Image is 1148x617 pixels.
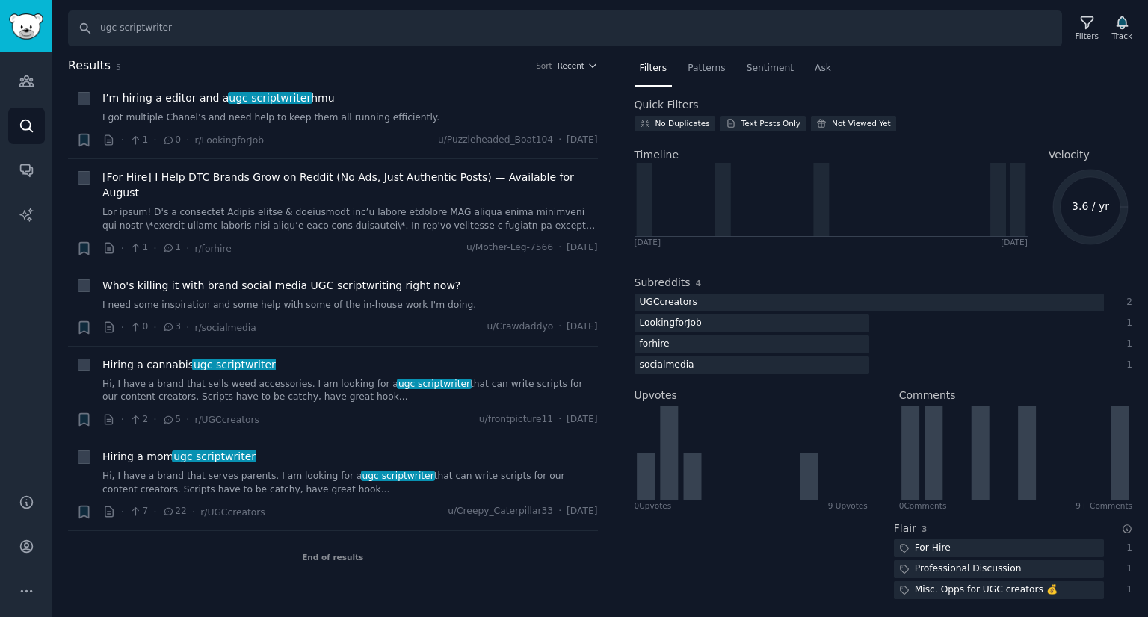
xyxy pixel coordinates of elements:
[102,90,335,106] span: I’m hiring a editor and a hmu
[558,241,561,255] span: ·
[1120,542,1133,555] div: 1
[894,539,956,558] div: For Hire
[655,118,710,128] div: No Duplicates
[1076,500,1132,511] div: 9+ Comments
[129,413,148,427] span: 2
[635,388,677,403] h2: Upvotes
[922,524,927,533] span: 3
[815,62,831,75] span: Ask
[129,320,148,334] span: 0
[567,320,597,334] span: [DATE]
[1076,31,1099,41] div: Filters
[153,320,156,335] span: ·
[567,134,597,147] span: [DATE]
[102,357,276,373] a: Hiring a cannabisugc scriptwriter
[186,412,189,427] span: ·
[102,470,598,496] a: Hi, I have a brand that serves parents. I am looking for augc scriptwriterthat can write scripts ...
[635,294,703,312] div: UGCcreators
[228,92,312,104] span: ugc scriptwriter
[828,500,868,511] div: 9 Upvotes
[635,97,699,113] h2: Quick Filters
[194,323,256,333] span: r/socialmedia
[121,241,124,256] span: ·
[567,505,597,518] span: [DATE]
[194,135,264,146] span: r/LookingforJob
[635,314,707,333] div: LookingforJob
[102,378,598,404] a: Hi, I have a brand that sells weed accessories. I am looking for augc scriptwriterthat can write ...
[635,356,700,375] div: socialmedia
[1120,583,1133,597] div: 1
[635,237,661,247] div: [DATE]
[558,61,584,71] span: Recent
[894,581,1063,600] div: Misc. Opps for UGC creators 💰
[121,412,124,427] span: ·
[102,449,256,465] a: Hiring a momugc scriptwriter
[192,504,195,520] span: ·
[640,62,667,75] span: Filters
[153,412,156,427] span: ·
[102,357,276,373] span: Hiring a cannabis
[558,134,561,147] span: ·
[153,241,156,256] span: ·
[102,206,598,232] a: Lor ipsum! D's a consectet Adipis elitse & doeiusmodt inc’u labore etdolore MAG aliqua enima mini...
[9,13,43,40] img: GummySearch logo
[162,413,181,427] span: 5
[162,241,181,255] span: 1
[361,471,436,481] span: ugc scriptwriter
[102,170,598,201] a: [For Hire] I Help DTC Brands Grow on Reddit (No Ads, Just Authentic Posts) — Available for August
[192,359,277,370] span: ugc scriptwriter
[1120,296,1133,309] div: 2
[894,521,916,536] h2: Flair
[68,57,111,75] span: Results
[397,379,472,389] span: ugc scriptwriter
[448,505,553,518] span: u/Creepy_Caterpillar33
[121,132,124,148] span: ·
[1049,147,1090,163] span: Velocity
[129,505,148,518] span: 7
[479,413,553,427] span: u/frontpicture11
[153,132,156,148] span: ·
[1001,237,1028,247] div: [DATE]
[1107,13,1138,44] button: Track
[129,134,148,147] span: 1
[162,134,181,147] span: 0
[466,241,553,255] span: u/Mother-Leg-7566
[635,147,679,163] span: Timeline
[102,449,256,465] span: Hiring a mom
[832,118,891,128] div: Not Viewed Yet
[102,90,335,106] a: I’m hiring a editor and augc scriptwriterhmu
[129,241,148,255] span: 1
[894,560,1027,579] div: Professional Discussion
[635,275,691,291] h2: Subreddits
[186,241,189,256] span: ·
[741,118,800,128] div: Text Posts Only
[747,62,794,75] span: Sentiment
[567,413,597,427] span: [DATE]
[899,388,956,403] h2: Comments
[194,244,231,254] span: r/forhire
[1112,31,1132,41] div: Track
[68,531,598,583] div: End of results
[536,61,552,71] div: Sort
[558,505,561,518] span: ·
[635,335,675,354] div: forhire
[1120,359,1133,372] div: 1
[487,320,554,334] span: u/Crawdaddyo
[558,320,561,334] span: ·
[172,450,256,462] span: ugc scriptwriter
[162,320,181,334] span: 3
[162,505,187,518] span: 22
[558,413,561,427] span: ·
[194,415,259,425] span: r/UGCcreators
[1120,338,1133,351] div: 1
[102,111,598,125] a: I got multiple Chanel’s and need help to keep them all running efficiently.
[186,320,189,335] span: ·
[438,134,553,147] span: u/Puzzleheaded_Boat104
[116,63,121,72] span: 5
[102,278,460,294] a: Who's killing it with brand social media UGC scriptwriting right now?
[102,299,598,312] a: I need some inspiration and some help with some of the in-house work I'm doing.
[121,320,124,335] span: ·
[567,241,597,255] span: [DATE]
